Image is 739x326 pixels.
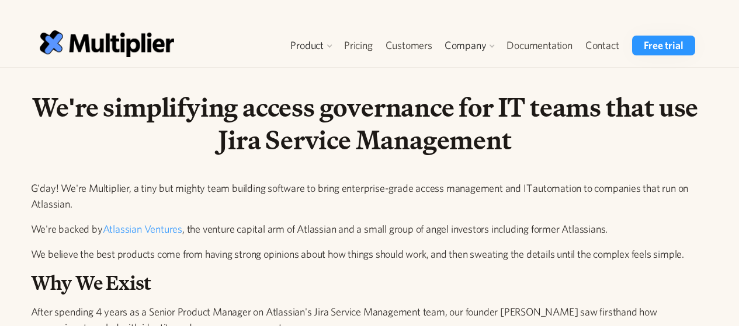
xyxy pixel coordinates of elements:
a: Customers [379,36,439,55]
a: Contact [579,36,626,55]
div: Company [439,36,501,55]
a: Atlassian Ventures [103,223,182,235]
a: Free trial [632,36,695,55]
a: Documentation [500,36,578,55]
div: Company [445,38,487,52]
h1: We're simplifying access governance for IT teams that use Jira Service Management [31,91,700,157]
div: Product [285,36,338,55]
h2: Why We Exist [31,271,700,295]
a: Pricing [338,36,379,55]
p: We believe the best products come from having strong opinions about how things should work, and t... [31,246,700,262]
p: We're backed by , the venture capital arm of Atlassian and a small group of angel investors inclu... [31,221,700,237]
p: G'day! We're Multiplier, a tiny but mighty team building software to bring enterprise-grade acces... [31,180,700,212]
div: Product [290,38,324,52]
